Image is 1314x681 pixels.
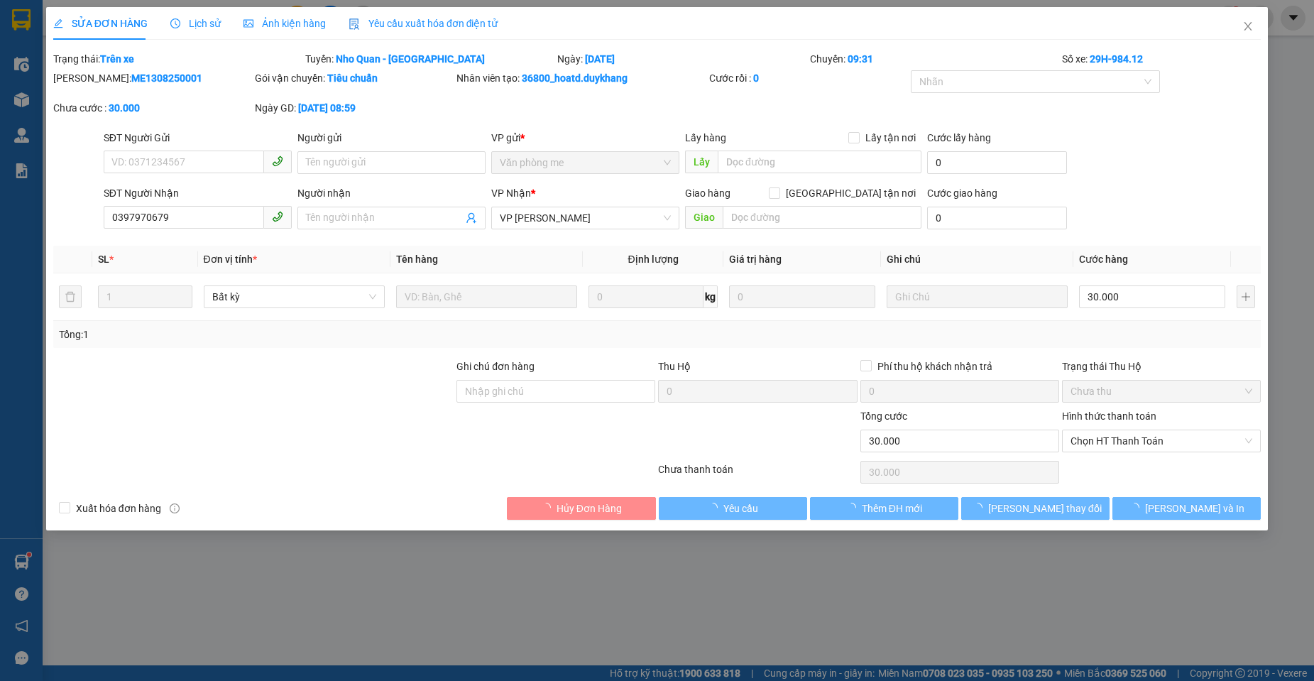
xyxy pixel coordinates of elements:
[507,497,655,520] button: Hủy Đơn Hàng
[272,156,283,167] span: phone
[59,285,82,308] button: delete
[255,70,454,86] div: Gói vận chuyển:
[585,53,615,65] b: [DATE]
[212,286,376,307] span: Bất kỳ
[272,211,283,222] span: phone
[170,503,180,513] span: info-circle
[53,70,252,86] div: [PERSON_NAME]:
[685,187,730,199] span: Giao hàng
[297,185,486,201] div: Người nhận
[780,185,921,201] span: [GEOGRAPHIC_DATA] tận nơi
[685,206,723,229] span: Giao
[862,501,922,516] span: Thêm ĐH mới
[881,246,1073,273] th: Ghi chú
[466,212,477,224] span: user-add
[753,72,759,84] b: 0
[659,497,807,520] button: Yêu cầu
[685,132,726,143] span: Lấy hàng
[79,53,322,70] li: Hotline: 19003086
[100,53,134,65] b: Trên xe
[927,132,991,143] label: Cước lấy hàng
[809,51,1061,67] div: Chuyến:
[491,187,531,199] span: VP Nhận
[104,185,292,201] div: SĐT Người Nhận
[115,16,285,34] b: Duy Khang Limousine
[1145,501,1244,516] span: [PERSON_NAME] và In
[708,503,723,513] span: loading
[557,501,622,516] span: Hủy Đơn Hàng
[53,18,148,29] span: SỬA ĐƠN HÀNG
[396,254,438,265] span: Tên hàng
[349,18,498,29] span: Yêu cầu xuất hóa đơn điện tử
[927,187,997,199] label: Cước giao hàng
[104,130,292,146] div: SĐT Người Gửi
[298,102,356,114] b: [DATE] 08:59
[1062,410,1156,422] label: Hình thức thanh toán
[53,100,252,116] div: Chưa cước :
[109,102,140,114] b: 30.000
[657,462,858,486] div: Chưa thanh toán
[500,207,671,229] span: VP Nguyễn Quốc Trị
[541,503,557,513] span: loading
[79,35,322,53] li: Số 2 [PERSON_NAME], [GEOGRAPHIC_DATA]
[1071,381,1252,402] span: Chưa thu
[860,130,921,146] span: Lấy tận nơi
[396,285,577,308] input: VD: Bàn, Ghế
[336,53,485,65] b: Nho Quan - [GEOGRAPHIC_DATA]
[500,152,671,173] span: Văn phòng me
[709,70,908,86] div: Cước rồi :
[243,18,253,28] span: picture
[723,501,758,516] span: Yêu cầu
[1071,430,1252,452] span: Chọn HT Thanh Toán
[131,72,202,84] b: ME1308250001
[658,361,691,372] span: Thu Hộ
[628,254,679,265] span: Định lượng
[1061,51,1262,67] div: Số xe:
[860,410,907,422] span: Tổng cước
[456,380,655,403] input: Ghi chú đơn hàng
[1112,497,1261,520] button: [PERSON_NAME] và In
[729,254,782,265] span: Giá trị hàng
[961,497,1110,520] button: [PERSON_NAME] thay đổi
[133,73,266,91] b: Gửi khách hàng
[872,359,998,374] span: Phí thu hộ khách nhận trả
[59,327,508,342] div: Tổng: 1
[255,100,454,116] div: Ngày GD:
[522,72,628,84] b: 36800_hoatd.duykhang
[98,254,109,265] span: SL
[703,285,718,308] span: kg
[927,207,1067,229] input: Cước giao hàng
[846,503,862,513] span: loading
[18,103,154,174] b: GỬI : VP [PERSON_NAME]
[243,18,326,29] span: Ảnh kiện hàng
[327,72,378,84] b: Tiêu chuẩn
[204,254,257,265] span: Đơn vị tính
[170,18,221,29] span: Lịch sử
[1129,503,1145,513] span: loading
[1090,53,1143,65] b: 29H-984.12
[297,130,486,146] div: Người gửi
[848,53,873,65] b: 09:31
[887,285,1068,308] input: Ghi Chú
[52,51,304,67] div: Trạng thái:
[456,361,535,372] label: Ghi chú đơn hàng
[1237,285,1255,308] button: plus
[718,151,921,173] input: Dọc đường
[973,503,988,513] span: loading
[556,51,808,67] div: Ngày:
[491,130,679,146] div: VP gửi
[70,501,167,516] span: Xuất hóa đơn hàng
[456,70,706,86] div: Nhân viên tạo:
[988,501,1102,516] span: [PERSON_NAME] thay đổi
[1079,254,1128,265] span: Cước hàng
[685,151,718,173] span: Lấy
[723,206,921,229] input: Dọc đường
[1062,359,1261,374] div: Trạng thái Thu Hộ
[927,151,1067,174] input: Cước lấy hàng
[18,18,89,89] img: logo.jpg
[810,497,958,520] button: Thêm ĐH mới
[1242,21,1254,32] span: close
[1228,7,1268,47] button: Close
[304,51,556,67] div: Tuyến:
[170,18,180,28] span: clock-circle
